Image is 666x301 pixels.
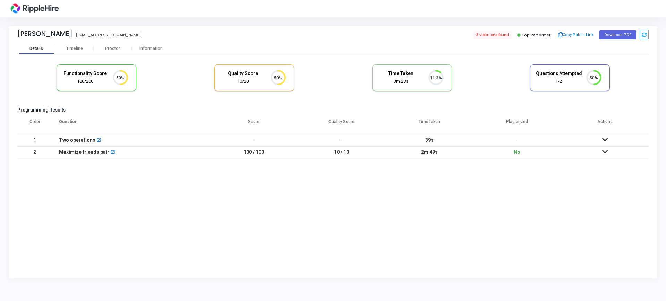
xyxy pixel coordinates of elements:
[522,32,550,38] span: Top Performer
[17,146,52,158] td: 2
[298,146,385,158] td: 10 / 10
[514,149,520,155] span: No
[378,78,424,85] div: 3m 28s
[59,134,95,146] div: Two operations
[385,134,473,146] td: 39s
[17,134,52,146] td: 1
[536,71,582,77] h5: Questions Attempted
[473,31,512,39] span: 3 violations found
[17,30,72,38] div: [PERSON_NAME]
[210,115,298,134] th: Score
[385,146,473,158] td: 2m 49s
[59,147,109,158] div: Maximize friends pair
[17,115,52,134] th: Order
[220,71,266,77] h5: Quality Score
[298,134,385,146] td: -
[473,115,561,134] th: Plagiarized
[385,115,473,134] th: Time taken
[9,2,61,16] img: logo
[298,115,385,134] th: Quality Score
[29,46,43,51] div: Details
[210,134,298,146] td: -
[96,138,101,143] mat-icon: open_in_new
[561,115,649,134] th: Actions
[62,71,109,77] h5: Functionality Score
[536,78,582,85] div: 1/2
[210,146,298,158] td: 100 / 100
[110,150,115,155] mat-icon: open_in_new
[52,115,210,134] th: Question
[220,78,266,85] div: 10/20
[599,30,636,39] button: Download PDF
[66,46,83,51] div: Timeline
[94,46,132,51] div: Proctor
[17,107,649,113] h5: Programming Results
[62,78,109,85] div: 100/200
[76,32,140,38] div: [EMAIL_ADDRESS][DOMAIN_NAME]
[556,30,596,40] button: Copy Public Link
[378,71,424,77] h5: Time Taken
[516,137,518,143] span: -
[132,46,170,51] div: Information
